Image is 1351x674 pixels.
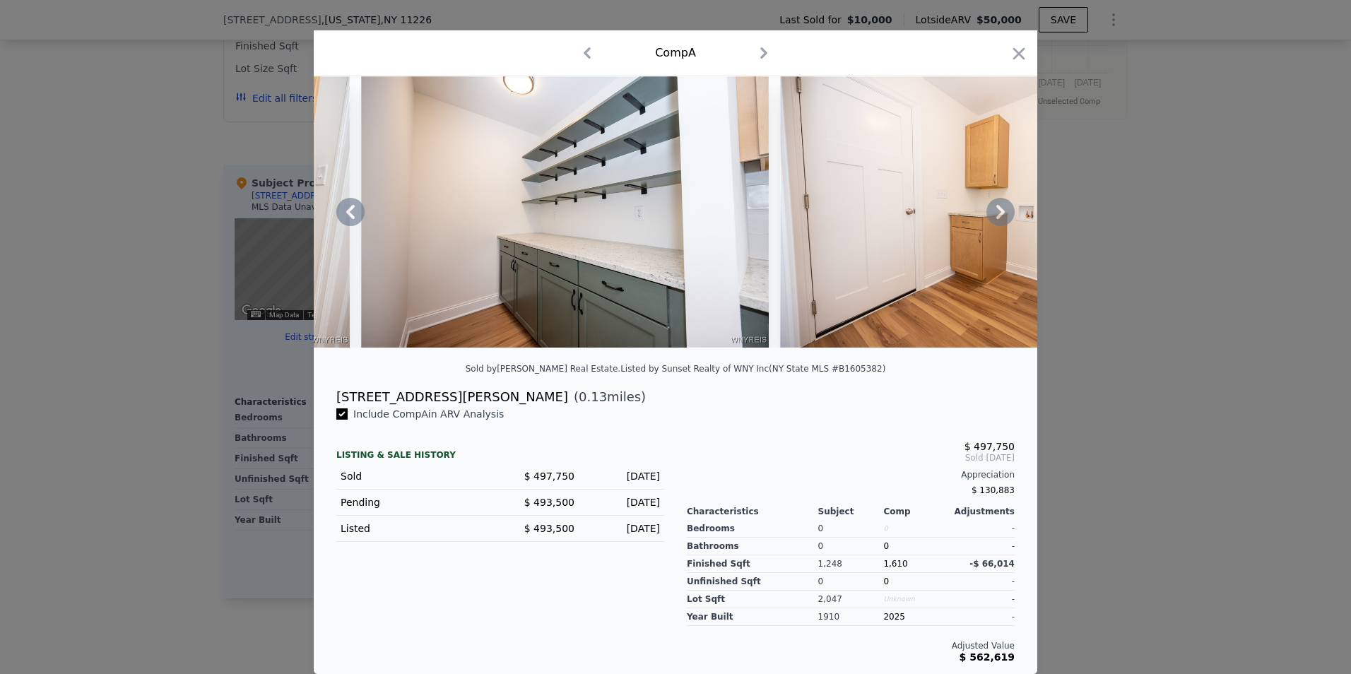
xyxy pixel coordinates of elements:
[949,538,1015,555] div: -
[466,364,620,374] div: Sold by [PERSON_NAME] Real Estate .
[883,608,949,626] div: 2025
[687,555,818,573] div: Finished Sqft
[341,469,489,483] div: Sold
[687,452,1015,463] span: Sold [DATE]
[620,364,885,374] div: Listed by Sunset Realty of WNY Inc (NY State MLS #B1605382)
[687,469,1015,480] div: Appreciation
[341,521,489,536] div: Listed
[341,495,489,509] div: Pending
[524,471,574,482] span: $ 497,750
[949,506,1015,517] div: Adjustments
[818,555,884,573] div: 1,248
[586,469,660,483] div: [DATE]
[818,573,884,591] div: 0
[687,573,818,591] div: Unfinished Sqft
[949,591,1015,608] div: -
[949,573,1015,591] div: -
[949,520,1015,538] div: -
[883,506,949,517] div: Comp
[883,538,949,555] div: 0
[687,608,818,626] div: Year Built
[336,387,568,407] div: [STREET_ADDRESS][PERSON_NAME]
[586,521,660,536] div: [DATE]
[883,520,949,538] div: 0
[964,441,1015,452] span: $ 497,750
[687,640,1015,651] div: Adjusted Value
[586,495,660,509] div: [DATE]
[524,523,574,534] span: $ 493,500
[348,408,509,420] span: Include Comp A in ARV Analysis
[960,651,1015,663] span: $ 562,619
[818,591,884,608] div: 2,047
[780,76,1187,348] img: Property Img
[687,506,818,517] div: Characteristics
[818,520,884,538] div: 0
[818,506,884,517] div: Subject
[883,559,907,569] span: 1,610
[687,520,818,538] div: Bedrooms
[579,389,607,404] span: 0.13
[969,559,1015,569] span: -$ 66,014
[972,485,1015,495] span: $ 130,883
[687,591,818,608] div: Lot Sqft
[336,449,664,463] div: LISTING & SALE HISTORY
[568,387,646,407] span: ( miles)
[949,608,1015,626] div: -
[883,591,949,608] div: Unknown
[883,577,889,586] span: 0
[818,608,884,626] div: 1910
[687,538,818,555] div: Bathrooms
[361,76,769,348] img: Property Img
[524,497,574,508] span: $ 493,500
[818,538,884,555] div: 0
[655,45,696,61] div: Comp A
